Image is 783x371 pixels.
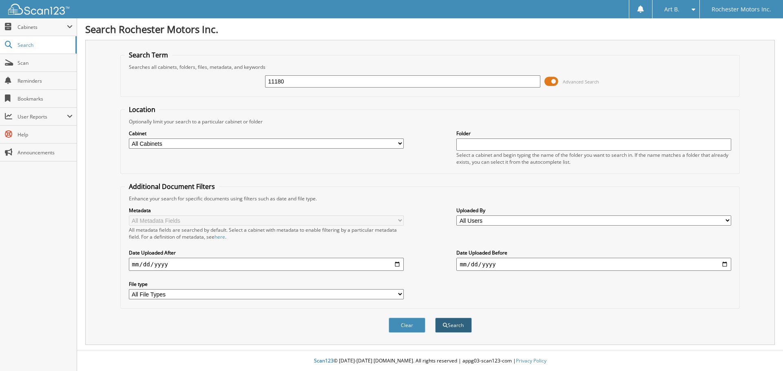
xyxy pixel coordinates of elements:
[456,207,731,214] label: Uploaded By
[563,79,599,85] span: Advanced Search
[125,50,172,59] legend: Search Term
[129,281,404,288] label: File type
[18,95,73,102] span: Bookmarks
[129,130,404,137] label: Cabinet
[516,357,546,364] a: Privacy Policy
[456,249,731,256] label: Date Uploaded Before
[125,182,219,191] legend: Additional Document Filters
[18,24,67,31] span: Cabinets
[129,207,404,214] label: Metadata
[456,258,731,271] input: end
[125,118,736,125] div: Optionally limit your search to a particular cabinet or folder
[125,64,736,70] div: Searches all cabinets, folders, files, metadata, and keywords
[712,7,771,12] span: Rochester Motors Inc.
[389,318,425,333] button: Clear
[435,318,472,333] button: Search
[125,195,736,202] div: Enhance your search for specific documents using filters such as date and file type.
[18,59,73,66] span: Scan
[129,258,404,271] input: start
[85,22,775,36] h1: Search Rochester Motors Inc.
[18,42,71,48] span: Search
[18,149,73,156] span: Announcements
[456,151,731,165] div: Select a cabinet and begin typing the name of the folder you want to search in. If the name match...
[77,351,783,371] div: © [DATE]-[DATE] [DOMAIN_NAME]. All rights reserved | appg03-scan123-com |
[664,7,679,12] span: Art B.
[18,113,67,120] span: User Reports
[129,226,404,240] div: All metadata fields are searched by default. Select a cabinet with metadata to enable filtering b...
[314,357,334,364] span: Scan123
[18,77,73,84] span: Reminders
[18,131,73,138] span: Help
[129,249,404,256] label: Date Uploaded After
[456,130,731,137] label: Folder
[125,105,159,114] legend: Location
[742,332,783,371] iframe: Chat Widget
[8,4,69,15] img: scan123-logo-white.svg
[215,233,225,240] a: here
